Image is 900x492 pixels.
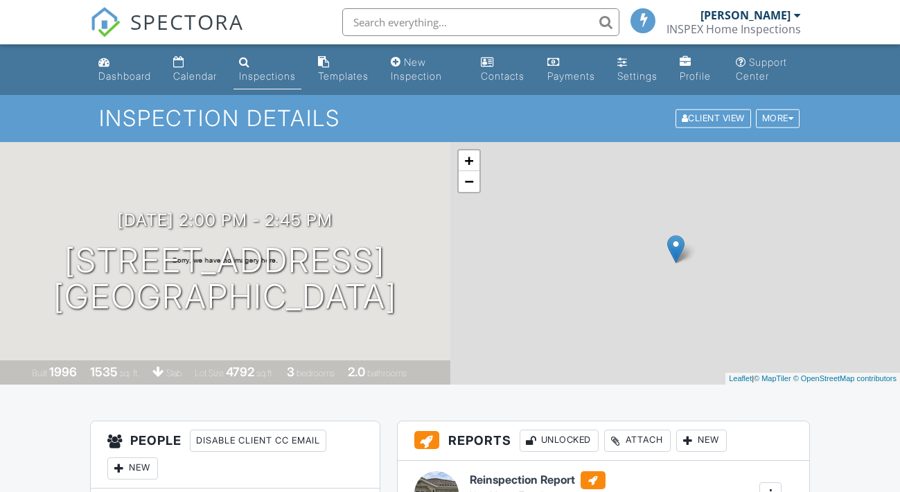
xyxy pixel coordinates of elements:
[385,50,464,89] a: New Inspection
[107,457,158,480] div: New
[725,373,900,385] div: |
[173,70,217,82] div: Calendar
[367,368,407,378] span: bathrooms
[120,368,139,378] span: sq. ft.
[166,368,182,378] span: slab
[459,171,479,192] a: Zoom out
[312,50,374,89] a: Templates
[93,50,157,89] a: Dashboard
[674,112,755,123] a: Client View
[680,70,711,82] div: Profile
[700,8,791,22] div: [PERSON_NAME]
[226,364,254,379] div: 4792
[130,7,244,36] span: SPECTORA
[168,50,222,89] a: Calendar
[736,56,787,82] div: Support Center
[542,50,601,89] a: Payments
[32,368,47,378] span: Built
[547,70,595,82] div: Payments
[98,70,151,82] div: Dashboard
[318,70,369,82] div: Templates
[256,368,274,378] span: sq.ft.
[617,70,658,82] div: Settings
[348,364,365,379] div: 2.0
[520,430,599,452] div: Unlocked
[49,364,77,379] div: 1996
[475,50,531,89] a: Contacts
[793,374,897,383] a: © OpenStreetMap contributors
[674,50,718,89] a: Company Profile
[90,364,118,379] div: 1535
[470,471,606,489] h6: Reinspection Report
[756,109,800,128] div: More
[398,421,809,461] h3: Reports
[730,50,808,89] a: Support Center
[53,243,397,316] h1: [STREET_ADDRESS] [GEOGRAPHIC_DATA]
[297,368,335,378] span: bedrooms
[676,109,751,128] div: Client View
[754,374,791,383] a: © MapTiler
[459,150,479,171] a: Zoom in
[99,106,802,130] h1: Inspection Details
[195,368,224,378] span: Lot Size
[342,8,619,36] input: Search everything...
[233,50,301,89] a: Inspections
[239,70,296,82] div: Inspections
[676,430,727,452] div: New
[90,7,121,37] img: The Best Home Inspection Software - Spectora
[667,22,801,36] div: INSPEX Home Inspections
[118,211,333,229] h3: [DATE] 2:00 pm - 2:45 pm
[391,56,442,82] div: New Inspection
[190,430,326,452] div: Disable Client CC Email
[91,421,380,489] h3: People
[612,50,663,89] a: Settings
[729,374,752,383] a: Leaflet
[90,19,244,48] a: SPECTORA
[287,364,294,379] div: 3
[481,70,524,82] div: Contacts
[604,430,671,452] div: Attach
